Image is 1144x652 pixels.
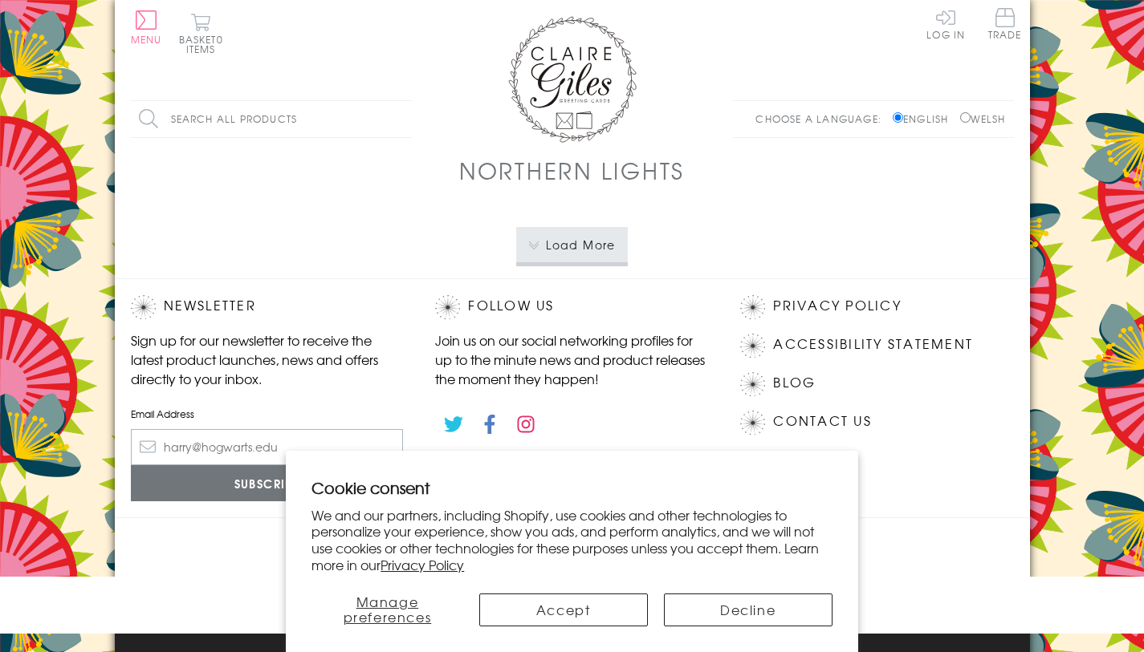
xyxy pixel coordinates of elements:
[131,101,412,137] input: Search all products
[893,111,956,126] label: English
[516,227,628,262] button: Load More
[508,16,637,143] img: Claire Giles Greetings Cards
[988,8,1022,39] span: Trade
[988,8,1022,43] a: Trade
[179,13,223,54] button: Basket0 items
[396,101,412,137] input: Search
[131,295,404,319] h2: Newsletter
[773,334,973,355] a: Accessibility Statement
[131,10,162,44] button: Menu
[435,330,708,388] p: Join us on our social networking profiles for up to the minute news and product releases the mome...
[773,295,901,317] a: Privacy Policy
[131,330,404,388] p: Sign up for our newsletter to receive the latest product launches, news and offers directly to yo...
[131,32,162,47] span: Menu
[311,476,833,499] h2: Cookie consent
[893,112,903,123] input: English
[131,429,404,465] input: harry@hogwarts.edu
[773,372,816,394] a: Blog
[664,593,833,626] button: Decline
[311,507,833,573] p: We and our partners, including Shopify, use cookies and other technologies to personalize your ex...
[381,555,464,574] a: Privacy Policy
[311,593,462,626] button: Manage preferences
[435,295,708,319] h2: Follow Us
[131,407,404,421] label: Email Address
[755,111,890,126] p: Choose a language:
[479,593,648,626] button: Accept
[773,411,871,432] a: Contact Us
[459,154,685,187] h1: Northern Lights
[960,111,1006,126] label: Welsh
[960,112,971,123] input: Welsh
[186,32,223,56] span: 0 items
[344,592,432,626] span: Manage preferences
[131,465,404,501] input: Subscribe
[926,8,965,39] a: Log In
